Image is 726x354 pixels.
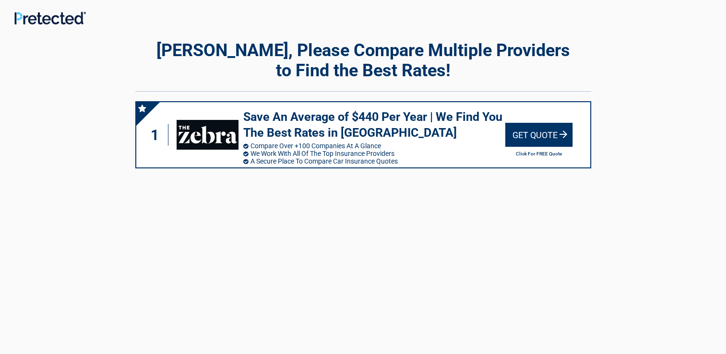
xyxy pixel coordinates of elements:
[505,123,572,147] div: Get Quote
[243,150,505,157] li: We Work With All Of The Top Insurance Providers
[14,12,86,24] img: Main Logo
[505,151,572,156] h2: Click For FREE Quote
[135,40,591,81] h2: [PERSON_NAME], Please Compare Multiple Providers to Find the Best Rates!
[243,109,505,141] h3: Save An Average of $440 Per Year | We Find You The Best Rates in [GEOGRAPHIC_DATA]
[177,120,238,150] img: thezebra's logo
[146,124,169,146] div: 1
[243,142,505,150] li: Compare Over +100 Companies At A Glance
[243,157,505,165] li: A Secure Place To Compare Car Insurance Quotes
